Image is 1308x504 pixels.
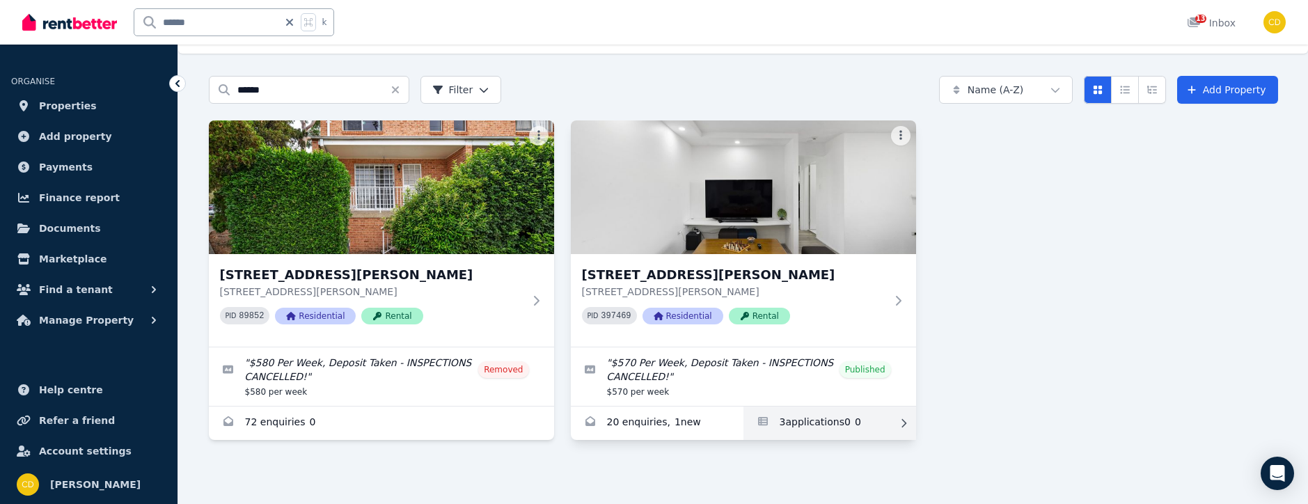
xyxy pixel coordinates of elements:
[390,76,409,104] button: Clear search
[939,76,1073,104] button: Name (A-Z)
[1111,76,1139,104] button: Compact list view
[571,120,916,254] img: 10/52 Weston St, Harris Park
[11,184,166,212] a: Finance report
[11,306,166,334] button: Manage Property
[529,126,549,145] button: More options
[39,220,101,237] span: Documents
[39,412,115,429] span: Refer a friend
[39,97,97,114] span: Properties
[571,407,743,440] a: Enquiries for 10/52 Weston St, Harris Park
[22,12,117,33] img: RentBetter
[968,83,1024,97] span: Name (A-Z)
[226,312,237,320] small: PID
[39,312,134,329] span: Manage Property
[11,214,166,242] a: Documents
[209,120,554,254] img: 1/45A Weston Street, Harris Park
[11,77,55,86] span: ORGANISE
[209,120,554,347] a: 1/45A Weston Street, Harris Park[STREET_ADDRESS][PERSON_NAME][STREET_ADDRESS][PERSON_NAME]PID 898...
[11,92,166,120] a: Properties
[39,281,113,298] span: Find a tenant
[1261,457,1294,490] div: Open Intercom Messenger
[220,265,523,285] h3: [STREET_ADDRESS][PERSON_NAME]
[239,311,264,321] code: 89852
[39,189,120,206] span: Finance report
[1187,16,1236,30] div: Inbox
[420,76,502,104] button: Filter
[11,276,166,304] button: Find a tenant
[39,159,93,175] span: Payments
[11,245,166,273] a: Marketplace
[601,311,631,321] code: 397469
[209,407,554,440] a: Enquiries for 1/45A Weston Street, Harris Park
[1084,76,1166,104] div: View options
[1263,11,1286,33] img: Chris Dimitropoulos
[11,376,166,404] a: Help centre
[571,347,916,406] a: Edit listing: $570 Per Week, Deposit Taken - INSPECTIONS CANCELLED!
[39,251,107,267] span: Marketplace
[1138,76,1166,104] button: Expanded list view
[209,347,554,406] a: Edit listing: $580 Per Week, Deposit Taken - INSPECTIONS CANCELLED!
[1084,76,1112,104] button: Card view
[571,120,916,347] a: 10/52 Weston St, Harris Park[STREET_ADDRESS][PERSON_NAME][STREET_ADDRESS][PERSON_NAME]PID 397469R...
[39,443,132,459] span: Account settings
[11,123,166,150] a: Add property
[743,407,916,440] a: Applications for 10/52 Weston St, Harris Park
[582,265,885,285] h3: [STREET_ADDRESS][PERSON_NAME]
[220,285,523,299] p: [STREET_ADDRESS][PERSON_NAME]
[643,308,723,324] span: Residential
[17,473,39,496] img: Chris Dimitropoulos
[322,17,326,28] span: k
[1195,15,1206,23] span: 13
[432,83,473,97] span: Filter
[11,407,166,434] a: Refer a friend
[1177,76,1278,104] a: Add Property
[11,437,166,465] a: Account settings
[891,126,911,145] button: More options
[582,285,885,299] p: [STREET_ADDRESS][PERSON_NAME]
[361,308,423,324] span: Rental
[729,308,790,324] span: Rental
[39,128,112,145] span: Add property
[275,308,356,324] span: Residential
[11,153,166,181] a: Payments
[50,476,141,493] span: [PERSON_NAME]
[39,381,103,398] span: Help centre
[588,312,599,320] small: PID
